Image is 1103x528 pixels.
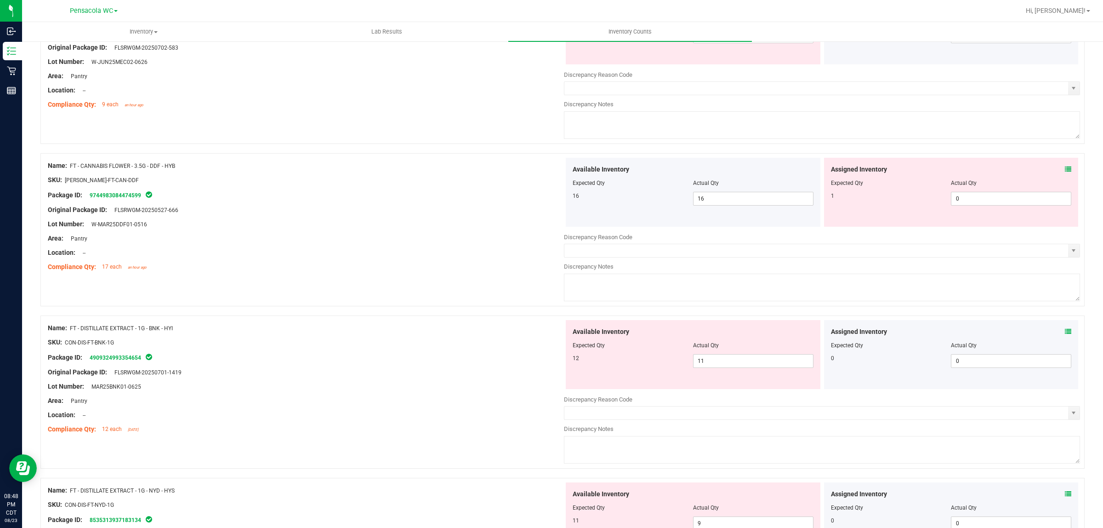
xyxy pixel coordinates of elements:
[951,355,1071,367] input: 0
[102,264,122,270] span: 17 each
[145,352,153,362] span: In Sync
[23,28,265,36] span: Inventory
[48,487,67,494] span: Name:
[70,163,175,169] span: FT - CANNABIS FLOWER - 3.5G - DDF - HYB
[831,504,951,512] div: Expected Qty
[951,504,1071,512] div: Actual Qty
[48,206,107,213] span: Original Package ID:
[110,369,182,376] span: FLSRWGM-20250701-1419
[1026,7,1086,14] span: Hi, [PERSON_NAME]!
[90,192,141,199] a: 9744983084474599
[564,234,632,241] span: Discrepancy Reason Code
[7,66,16,75] inline-svg: Retail
[951,179,1071,187] div: Actual Qty
[48,425,96,433] span: Compliance Qty:
[125,103,143,107] span: an hour ago
[831,165,887,174] span: Assigned Inventory
[7,27,16,36] inline-svg: Inbound
[694,192,813,205] input: 16
[573,355,579,362] span: 12
[694,355,813,367] input: 11
[78,250,85,256] span: --
[48,501,62,508] span: SKU:
[831,489,887,499] span: Assigned Inventory
[573,165,629,174] span: Available Inventory
[831,341,951,350] div: Expected Qty
[7,86,16,95] inline-svg: Reports
[48,101,96,108] span: Compliance Qty:
[48,58,84,65] span: Lot Number:
[65,339,114,346] span: CON-DIS-FT-BNK-1G
[48,339,62,346] span: SKU:
[265,22,508,41] a: Lab Results
[48,72,63,80] span: Area:
[831,179,951,187] div: Expected Qty
[110,207,178,213] span: FLSRWGM-20250527-666
[564,71,632,78] span: Discrepancy Reason Code
[48,249,75,256] span: Location:
[70,7,113,15] span: Pensacola WC
[48,383,84,390] span: Lot Number:
[78,87,85,94] span: --
[951,192,1071,205] input: 0
[573,342,605,349] span: Expected Qty
[1068,82,1080,95] span: select
[78,412,85,419] span: --
[48,44,107,51] span: Original Package ID:
[831,517,951,525] div: 0
[87,59,148,65] span: W-JUN25MEC02-0626
[102,426,122,432] span: 12 each
[508,22,751,41] a: Inventory Counts
[564,262,1080,271] div: Discrepancy Notes
[1068,407,1080,419] span: select
[573,180,605,186] span: Expected Qty
[831,327,887,337] span: Assigned Inventory
[110,45,178,51] span: FLSRWGM-20250702-583
[128,428,138,432] span: [DATE]
[573,505,605,511] span: Expected Qty
[90,355,141,361] a: 4909324993354654
[128,265,147,270] span: an hour ago
[102,101,119,108] span: 9 each
[831,192,951,200] div: 1
[90,517,141,523] a: 8535313937183134
[693,505,719,511] span: Actual Qty
[48,411,75,419] span: Location:
[693,180,719,186] span: Actual Qty
[22,22,265,41] a: Inventory
[573,327,629,337] span: Available Inventory
[359,28,415,36] span: Lab Results
[48,220,84,228] span: Lot Number:
[48,368,107,376] span: Original Package ID:
[831,354,951,362] div: 0
[573,193,579,199] span: 16
[4,492,18,517] p: 08:48 PM CDT
[70,488,175,494] span: FT - DISTILLATE EXTRACT - 1G - NYD - HYS
[66,398,87,404] span: Pantry
[48,324,67,332] span: Name:
[48,235,63,242] span: Area:
[65,177,139,184] span: [PERSON_NAME]-FT-CAN-DDF
[48,176,62,184] span: SKU:
[573,489,629,499] span: Available Inventory
[66,235,87,242] span: Pantry
[564,425,1080,434] div: Discrepancy Notes
[596,28,664,36] span: Inventory Counts
[145,515,153,524] span: In Sync
[48,263,96,270] span: Compliance Qty:
[87,221,147,228] span: W-MAR25DDF01-0516
[951,341,1071,350] div: Actual Qty
[48,354,82,361] span: Package ID:
[145,190,153,199] span: In Sync
[87,384,141,390] span: MAR25BNK01-0625
[48,516,82,523] span: Package ID:
[1068,244,1080,257] span: select
[9,454,37,482] iframe: Resource center
[564,396,632,403] span: Discrepancy Reason Code
[4,517,18,524] p: 08/23
[693,342,719,349] span: Actual Qty
[564,100,1080,109] div: Discrepancy Notes
[7,46,16,56] inline-svg: Inventory
[573,517,579,524] span: 11
[48,86,75,94] span: Location:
